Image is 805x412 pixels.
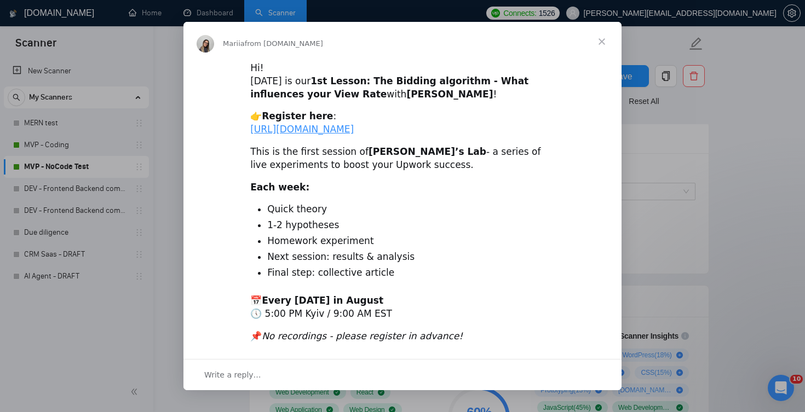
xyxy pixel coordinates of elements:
[250,124,354,135] a: [URL][DOMAIN_NAME]
[262,295,383,306] b: Every [DATE] in August
[267,219,555,232] li: 1-2 hypotheses
[406,89,493,100] b: [PERSON_NAME]
[250,182,309,193] b: Each week:
[582,22,622,61] span: Close
[183,359,622,390] div: Open conversation and reply
[262,330,463,341] i: No recordings - please register in advance!
[267,266,555,280] li: Final step: collective article
[267,251,555,264] li: Next session: results & analysis
[204,368,261,382] span: Write a reply…
[369,146,486,157] b: [PERSON_NAME]’s Lab
[250,294,555,321] div: 📅 🕔 5:00 PM Kyiv / 9:00 AM EST
[250,146,555,172] div: This is the first session of - a series of live experiments to boost your Upwork success.
[250,330,555,343] div: 📌
[245,39,323,48] span: from [DOMAIN_NAME]
[197,35,214,53] img: Profile image for Mariia
[267,203,555,216] li: Quick theory
[223,39,245,48] span: Mariia
[267,235,555,248] li: Homework experiment
[262,111,333,121] b: Register here
[250,110,555,136] div: 👉 :
[250,76,528,100] b: 1st Lesson: The Bidding algorithm - What influences your View Rate
[250,62,555,101] div: Hi! [DATE] is our with !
